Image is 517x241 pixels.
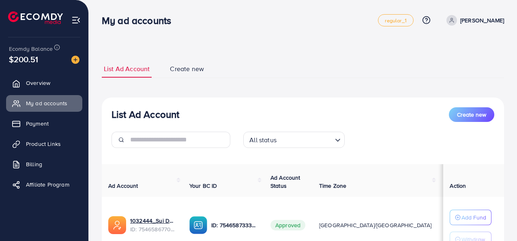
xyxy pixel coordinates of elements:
[26,140,61,148] span: Product Links
[270,220,305,230] span: Approved
[443,15,504,26] a: [PERSON_NAME]
[108,182,138,190] span: Ad Account
[461,213,486,222] p: Add Fund
[26,160,42,168] span: Billing
[449,107,494,122] button: Create new
[248,134,278,146] span: All status
[243,132,345,148] div: Search for option
[450,182,466,190] span: Action
[26,119,49,128] span: Payment
[8,11,63,24] img: logo
[6,136,82,152] a: Product Links
[112,109,179,120] h3: List Ad Account
[378,14,413,26] a: regular_1
[460,15,504,25] p: [PERSON_NAME]
[189,182,217,190] span: Your BC ID
[71,15,81,25] img: menu
[457,111,486,119] span: Create new
[130,217,176,233] div: <span class='underline'>1032444_Sui Dhaga Resham_1757076861174</span></br>7546586770415239176
[319,182,346,190] span: Time Zone
[170,64,204,74] span: Create new
[6,75,82,91] a: Overview
[9,53,38,65] span: $200.51
[450,210,491,225] button: Add Fund
[189,216,207,234] img: ic-ba-acc.ded83a64.svg
[6,115,82,132] a: Payment
[279,132,332,146] input: Search for option
[319,221,432,229] span: [GEOGRAPHIC_DATA]/[GEOGRAPHIC_DATA]
[6,95,82,111] a: My ad accounts
[130,217,176,225] a: 1032444_Sui Dhaga Resham_1757076861174
[211,220,257,230] p: ID: 7546587333739692049
[9,45,53,53] span: Ecomdy Balance
[102,15,178,26] h3: My ad accounts
[104,64,150,74] span: List Ad Account
[26,180,69,189] span: Affiliate Program
[385,18,406,23] span: regular_1
[26,99,67,107] span: My ad accounts
[6,176,82,193] a: Affiliate Program
[108,216,126,234] img: ic-ads-acc.e4c84228.svg
[270,174,300,190] span: Ad Account Status
[71,56,79,64] img: image
[483,204,511,235] iframe: Chat
[26,79,50,87] span: Overview
[130,225,176,233] span: ID: 7546586770415239176
[6,156,82,172] a: Billing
